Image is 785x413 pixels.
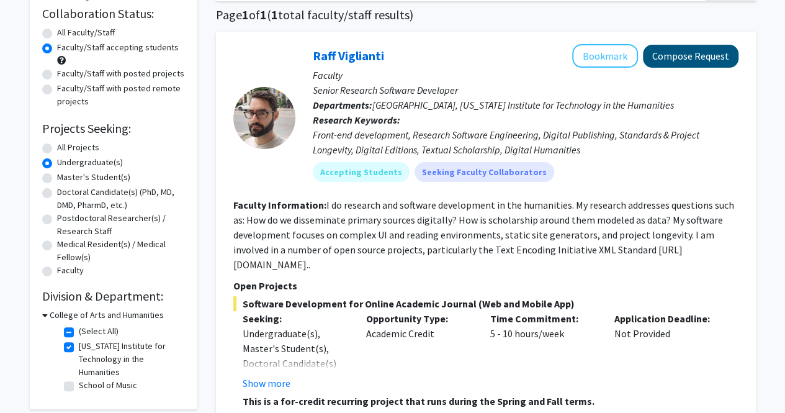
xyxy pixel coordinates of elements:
[415,162,554,182] mat-chip: Seeking Faculty Collaborators
[57,67,184,80] label: Faculty/Staff with posted projects
[57,264,84,277] label: Faculty
[313,83,738,98] p: Senior Research Software Developer
[313,114,400,126] b: Research Keywords:
[271,7,278,22] span: 1
[57,141,99,154] label: All Projects
[313,127,738,157] div: Front-end development, Research Software Engineering, Digital Publishing, Standards & Project Lon...
[9,357,53,404] iframe: Chat
[57,171,130,184] label: Master's Student(s)
[57,238,185,264] label: Medical Resident(s) / Medical Fellow(s)
[216,7,756,22] h1: Page of ( total faculty/staff results)
[242,7,249,22] span: 1
[233,278,738,293] p: Open Projects
[57,26,115,39] label: All Faculty/Staff
[313,68,738,83] p: Faculty
[79,340,182,379] label: [US_STATE] Institute for Technology in the Humanities
[243,395,594,407] strong: This is a for-credit recurring project that runs during the Spring and Fall terms.
[243,326,348,401] div: Undergraduate(s), Master's Student(s), Doctoral Candidate(s) (PhD, MD, DMD, PharmD, etc.)
[79,379,137,392] label: School of Music
[357,311,481,391] div: Academic Credit
[57,82,185,108] label: Faculty/Staff with posted remote projects
[605,311,729,391] div: Not Provided
[260,7,267,22] span: 1
[313,48,384,63] a: Raff Viglianti
[50,309,164,322] h3: College of Arts and Humanities
[57,41,179,54] label: Faculty/Staff accepting students
[490,311,596,326] p: Time Commitment:
[572,44,638,68] button: Add Raff Viglianti to Bookmarks
[57,156,123,169] label: Undergraduate(s)
[233,199,734,271] fg-read-more: I do research and software development in the humanities. My research addresses questions such as...
[57,212,185,238] label: Postdoctoral Researcher(s) / Research Staff
[42,121,185,136] h2: Projects Seeking:
[372,99,674,111] span: [GEOGRAPHIC_DATA], [US_STATE] Institute for Technology in the Humanities
[614,311,720,326] p: Application Deadline:
[243,311,348,326] p: Seeking:
[243,376,290,391] button: Show more
[313,162,410,182] mat-chip: Accepting Students
[643,45,738,68] button: Compose Request to Raff Viglianti
[57,186,185,212] label: Doctoral Candidate(s) (PhD, MD, DMD, PharmD, etc.)
[366,311,472,326] p: Opportunity Type:
[481,311,605,391] div: 5 - 10 hours/week
[42,289,185,304] h2: Division & Department:
[42,6,185,21] h2: Collaboration Status:
[313,99,372,111] b: Departments:
[79,325,119,338] label: (Select All)
[233,296,738,311] span: Software Development for Online Academic Journal (Web and Mobile App)
[233,199,326,211] b: Faculty Information:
